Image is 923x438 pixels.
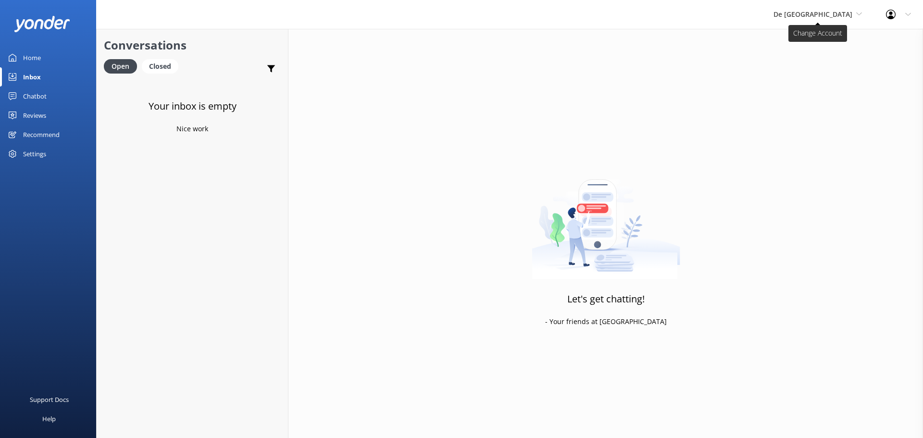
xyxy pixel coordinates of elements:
div: Home [23,48,41,67]
div: Inbox [23,67,41,87]
h2: Conversations [104,36,281,54]
a: Open [104,61,142,71]
div: Reviews [23,106,46,125]
div: Closed [142,59,178,74]
img: yonder-white-logo.png [14,16,70,32]
div: Recommend [23,125,60,144]
h3: Let's get chatting! [567,291,645,307]
a: Closed [142,61,183,71]
p: - Your friends at [GEOGRAPHIC_DATA] [545,316,667,327]
div: Open [104,59,137,74]
div: Settings [23,144,46,163]
span: De [GEOGRAPHIC_DATA] [773,10,852,19]
h3: Your inbox is empty [149,99,237,114]
div: Support Docs [30,390,69,409]
div: Help [42,409,56,428]
p: Nice work [176,124,208,134]
img: artwork of a man stealing a conversation from at giant smartphone [532,159,680,279]
div: Chatbot [23,87,47,106]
